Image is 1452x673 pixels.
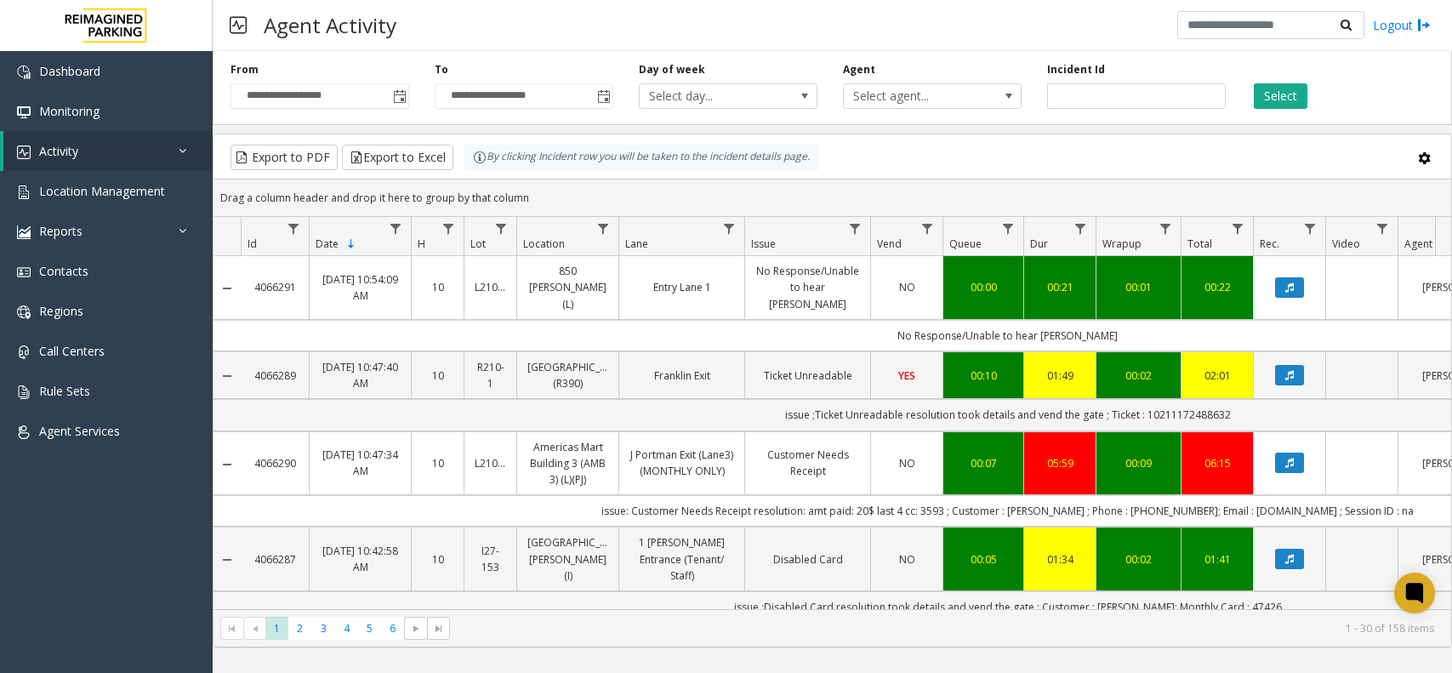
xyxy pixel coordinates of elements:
[39,343,105,359] span: Call Centers
[954,368,1013,384] a: 00:10
[1107,368,1170,384] a: 00:02
[1030,237,1048,251] span: Dur
[39,263,88,279] span: Contacts
[214,183,1451,213] div: Drag a column header and drop it here to group by that column
[1192,368,1243,384] div: 02:01
[718,217,741,240] a: Lane Filter Menu
[17,385,31,399] img: 'icon'
[17,106,31,119] img: 'icon'
[230,4,247,46] img: pageIcon
[475,543,506,575] a: I27-153
[1034,279,1085,295] div: 00:21
[265,617,288,640] span: Page 1
[39,303,83,319] span: Regions
[844,217,867,240] a: Issue Filter Menu
[342,145,453,170] button: Export to Excel
[432,622,446,636] span: Go to the last page
[312,617,335,640] span: Page 3
[1192,279,1243,295] div: 00:22
[251,455,299,471] a: 4066290
[1107,455,1170,471] div: 00:09
[435,62,448,77] label: To
[39,143,78,159] span: Activity
[475,279,506,295] a: L21091600
[954,455,1013,471] a: 00:07
[1187,237,1212,251] span: Total
[1299,217,1322,240] a: Rec. Filter Menu
[527,263,608,312] a: 850 [PERSON_NAME] (L)
[629,279,734,295] a: Entry Lane 1
[288,617,311,640] span: Page 2
[17,145,31,159] img: 'icon'
[17,185,31,199] img: 'icon'
[39,63,100,79] span: Dashboard
[214,553,241,567] a: Collapse Details
[384,217,407,240] a: Date Filter Menu
[877,237,902,251] span: Vend
[1260,237,1279,251] span: Rec.
[625,237,648,251] span: Lane
[639,62,705,77] label: Day of week
[881,279,932,295] a: NO
[39,423,120,439] span: Agent Services
[1034,455,1085,471] a: 05:59
[755,263,860,312] a: No Response/Unable to hear [PERSON_NAME]
[1254,83,1307,109] button: Select
[39,383,90,399] span: Rule Sets
[251,551,299,567] a: 4066287
[1371,217,1394,240] a: Video Filter Menu
[1404,237,1432,251] span: Agent
[231,145,338,170] button: Export to PDF
[881,455,932,471] a: NO
[39,223,83,239] span: Reports
[523,237,565,251] span: Location
[320,543,401,575] a: [DATE] 10:42:58 AM
[214,217,1451,609] div: Data table
[214,369,241,383] a: Collapse Details
[997,217,1020,240] a: Queue Filter Menu
[1034,368,1085,384] a: 01:49
[320,359,401,391] a: [DATE] 10:47:40 AM
[527,359,608,391] a: [GEOGRAPHIC_DATA] (R390)
[1373,16,1431,34] a: Logout
[592,217,615,240] a: Location Filter Menu
[231,62,259,77] label: From
[316,237,339,251] span: Date
[629,447,734,479] a: J Portman Exit (Lane3) (MONTHLY ONLY)
[437,217,460,240] a: H Filter Menu
[475,359,506,391] a: R210-1
[390,84,408,108] span: Toggle popup
[640,84,781,108] span: Select day...
[404,617,427,641] span: Go to the next page
[473,151,487,164] img: infoIcon.svg
[320,271,401,304] a: [DATE] 10:54:09 AM
[1192,551,1243,567] a: 01:41
[954,551,1013,567] a: 00:05
[255,4,405,46] h3: Agent Activity
[17,305,31,319] img: 'icon'
[1069,217,1092,240] a: Dur Filter Menu
[409,622,423,636] span: Go to the next page
[1154,217,1177,240] a: Wrapup Filter Menu
[881,551,932,567] a: NO
[381,617,404,640] span: Page 6
[39,183,165,199] span: Location Management
[1107,279,1170,295] a: 00:01
[843,62,875,77] label: Agent
[1034,551,1085,567] div: 01:34
[248,237,257,251] span: Id
[39,103,100,119] span: Monitoring
[3,131,213,171] a: Activity
[1107,551,1170,567] a: 00:02
[422,551,453,567] a: 10
[335,617,358,640] span: Page 4
[214,458,241,471] a: Collapse Details
[898,368,915,383] span: YES
[954,279,1013,295] div: 00:00
[344,237,358,251] span: Sortable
